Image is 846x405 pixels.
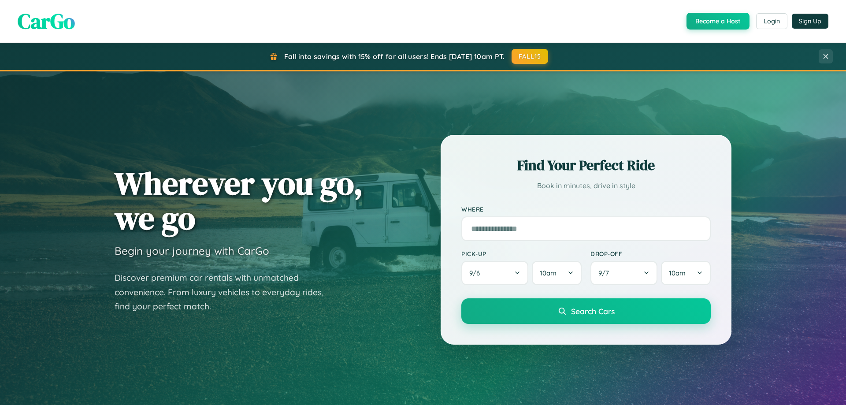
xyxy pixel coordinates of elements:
[461,205,711,213] label: Where
[661,261,711,285] button: 10am
[598,269,613,277] span: 9 / 7
[686,13,750,30] button: Become a Host
[540,269,557,277] span: 10am
[669,269,686,277] span: 10am
[18,7,75,36] span: CarGo
[461,250,582,257] label: Pick-up
[590,261,657,285] button: 9/7
[792,14,828,29] button: Sign Up
[115,166,363,235] h1: Wherever you go, we go
[461,261,528,285] button: 9/6
[115,271,335,314] p: Discover premium car rentals with unmatched convenience. From luxury vehicles to everyday rides, ...
[461,298,711,324] button: Search Cars
[532,261,582,285] button: 10am
[571,306,615,316] span: Search Cars
[756,13,787,29] button: Login
[590,250,711,257] label: Drop-off
[461,156,711,175] h2: Find Your Perfect Ride
[284,52,505,61] span: Fall into savings with 15% off for all users! Ends [DATE] 10am PT.
[512,49,549,64] button: FALL15
[461,179,711,192] p: Book in minutes, drive in style
[115,244,269,257] h3: Begin your journey with CarGo
[469,269,484,277] span: 9 / 6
